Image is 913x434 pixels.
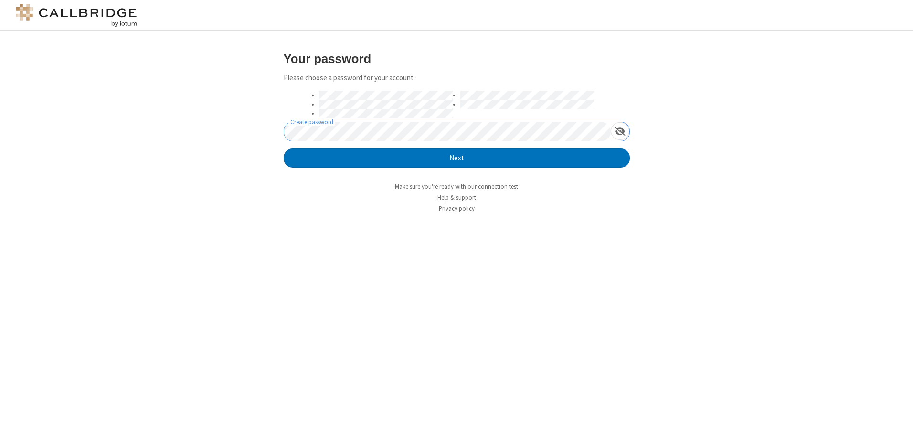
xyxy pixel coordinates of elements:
a: Make sure you're ready with our connection test [395,182,518,191]
img: logo@2x.png [14,4,138,27]
button: Next [284,148,630,168]
p: Please choose a password for your account. [284,73,630,84]
div: Show password [611,122,629,140]
a: Help & support [437,193,476,201]
input: Create password [284,122,611,141]
h3: Your password [284,52,630,65]
a: Privacy policy [439,204,475,212]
